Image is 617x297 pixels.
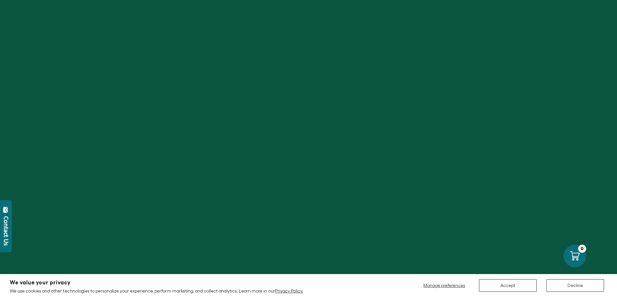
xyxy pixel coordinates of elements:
[275,288,303,293] a: Privacy Policy.
[10,280,303,285] h2: We value your privacy
[479,279,537,292] button: Accept
[419,279,469,292] button: Manage preferences
[546,279,604,292] button: Decline
[578,245,586,253] div: 0
[10,288,303,294] p: We use cookies and other technologies to personalize your experience, perform marketing, and coll...
[3,216,9,246] div: Contact Us
[423,283,465,288] span: Manage preferences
